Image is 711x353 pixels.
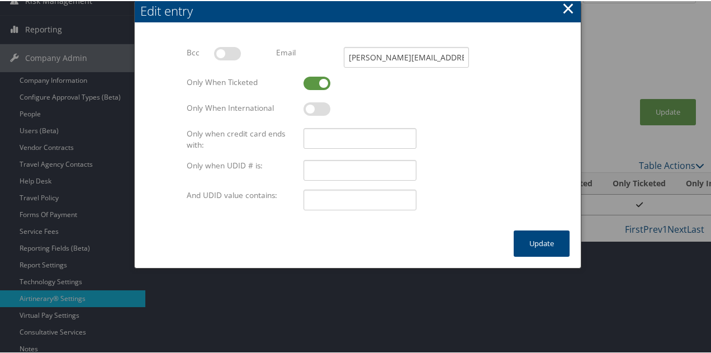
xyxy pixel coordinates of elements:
[182,76,299,87] label: Only When Ticketed
[182,46,210,57] label: Bcc
[182,189,299,200] label: And UDID value contains:
[182,101,299,112] label: Only When International
[182,127,299,150] label: Only when credit card ends with:
[182,159,299,170] label: Only when UDID # is:
[140,1,581,18] div: Edit entry
[272,46,339,57] label: Email
[514,229,570,256] button: Update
